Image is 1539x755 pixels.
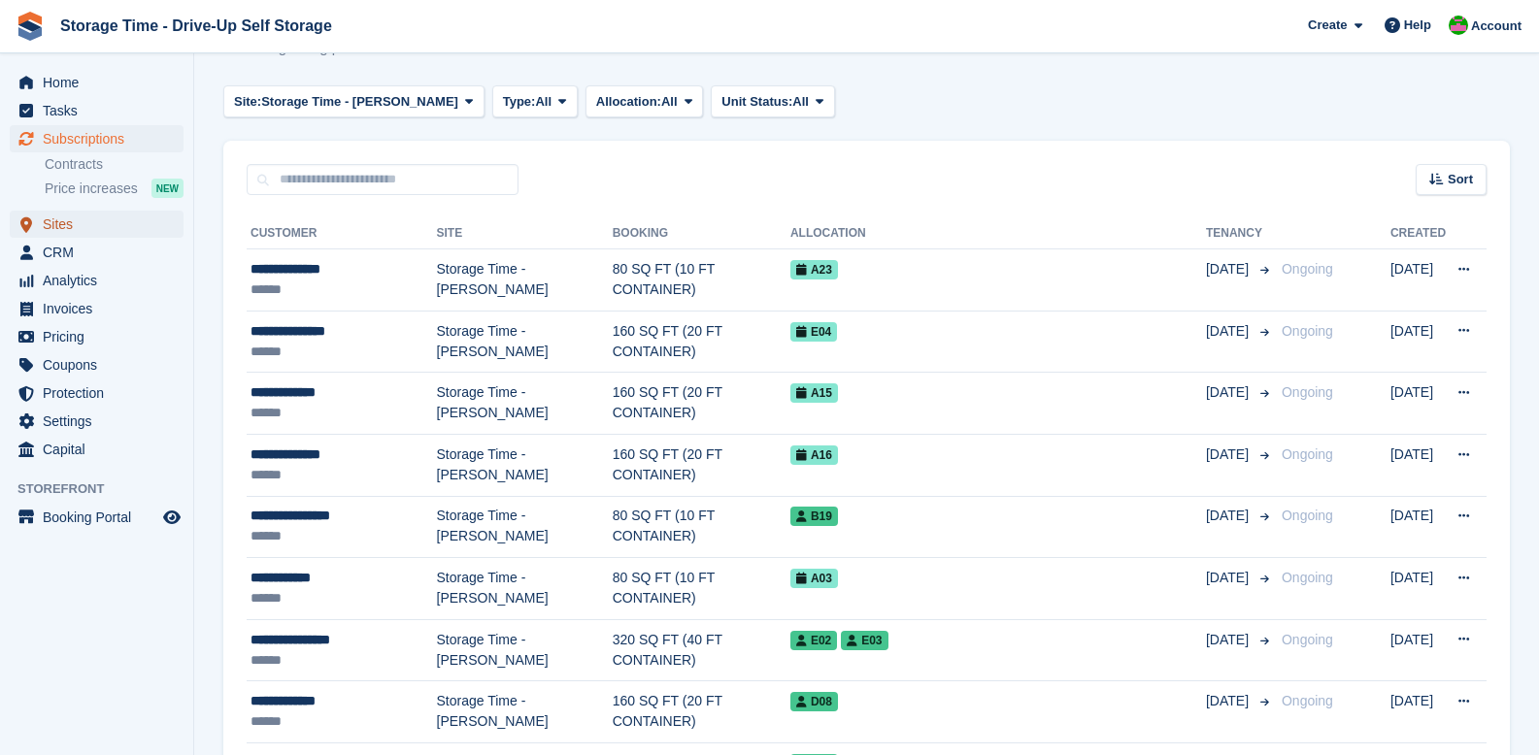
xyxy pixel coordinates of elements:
[596,92,661,112] span: Allocation:
[1390,249,1446,312] td: [DATE]
[17,479,193,499] span: Storefront
[43,69,159,96] span: Home
[1282,632,1333,647] span: Ongoing
[792,92,809,112] span: All
[43,211,159,238] span: Sites
[223,85,485,117] button: Site: Storage Time - [PERSON_NAME]
[1282,570,1333,585] span: Ongoing
[43,436,159,463] span: Capital
[613,434,790,496] td: 160 SQ FT (20 FT CONTAINER)
[43,267,159,294] span: Analytics
[790,631,837,650] span: E02
[1282,384,1333,400] span: Ongoing
[1282,446,1333,462] span: Ongoing
[613,619,790,681] td: 320 SQ FT (40 FT CONTAINER)
[43,379,159,407] span: Protection
[43,408,159,435] span: Settings
[437,619,613,681] td: Storage Time - [PERSON_NAME]
[1282,323,1333,339] span: Ongoing
[1390,681,1446,743] td: [DATE]
[43,97,159,124] span: Tasks
[613,496,790,558] td: 80 SQ FT (10 FT CONTAINER)
[585,85,704,117] button: Allocation: All
[234,92,261,112] span: Site:
[437,496,613,558] td: Storage Time - [PERSON_NAME]
[1206,444,1253,465] span: [DATE]
[160,506,184,529] a: Preview store
[10,295,184,322] a: menu
[1390,218,1446,249] th: Created
[1390,558,1446,620] td: [DATE]
[1390,373,1446,435] td: [DATE]
[437,681,613,743] td: Storage Time - [PERSON_NAME]
[1390,434,1446,496] td: [DATE]
[1282,693,1333,708] span: Ongoing
[1471,16,1522,36] span: Account
[1308,16,1347,35] span: Create
[1390,311,1446,373] td: [DATE]
[721,92,792,112] span: Unit Status:
[10,267,184,294] a: menu
[437,434,613,496] td: Storage Time - [PERSON_NAME]
[1206,321,1253,342] span: [DATE]
[613,311,790,373] td: 160 SQ FT (20 FT CONTAINER)
[437,558,613,620] td: Storage Time - [PERSON_NAME]
[790,445,838,465] span: A16
[45,180,138,198] span: Price increases
[1206,691,1253,711] span: [DATE]
[10,211,184,238] a: menu
[1206,382,1253,403] span: [DATE]
[492,85,578,117] button: Type: All
[1206,568,1253,588] span: [DATE]
[247,218,437,249] th: Customer
[43,239,159,266] span: CRM
[1448,170,1473,189] span: Sort
[10,436,184,463] a: menu
[790,692,838,711] span: D08
[841,631,887,650] span: E03
[43,351,159,378] span: Coupons
[45,155,184,174] a: Contracts
[10,351,184,378] a: menu
[10,125,184,152] a: menu
[43,323,159,350] span: Pricing
[437,373,613,435] td: Storage Time - [PERSON_NAME]
[790,218,1206,249] th: Allocation
[790,383,838,403] span: A15
[1206,259,1253,279] span: [DATE]
[1206,630,1253,650] span: [DATE]
[43,504,159,531] span: Booking Portal
[535,92,552,112] span: All
[613,218,790,249] th: Booking
[52,10,340,42] a: Storage Time - Drive-Up Self Storage
[613,249,790,312] td: 80 SQ FT (10 FT CONTAINER)
[661,92,678,112] span: All
[1449,16,1468,35] img: Saeed
[1282,261,1333,277] span: Ongoing
[10,239,184,266] a: menu
[1282,508,1333,523] span: Ongoing
[45,178,184,199] a: Price increases NEW
[1404,16,1431,35] span: Help
[10,408,184,435] a: menu
[1390,619,1446,681] td: [DATE]
[151,179,184,198] div: NEW
[503,92,536,112] span: Type:
[43,125,159,152] span: Subscriptions
[1206,506,1253,526] span: [DATE]
[10,97,184,124] a: menu
[437,218,613,249] th: Site
[711,85,834,117] button: Unit Status: All
[10,504,184,531] a: menu
[437,249,613,312] td: Storage Time - [PERSON_NAME]
[790,569,838,588] span: A03
[1206,218,1274,249] th: Tenancy
[790,322,837,342] span: E04
[261,92,458,112] span: Storage Time - [PERSON_NAME]
[437,311,613,373] td: Storage Time - [PERSON_NAME]
[43,295,159,322] span: Invoices
[1390,496,1446,558] td: [DATE]
[613,373,790,435] td: 160 SQ FT (20 FT CONTAINER)
[16,12,45,41] img: stora-icon-8386f47178a22dfd0bd8f6a31ec36ba5ce8667c1dd55bd0f319d3a0aa187defe.svg
[613,681,790,743] td: 160 SQ FT (20 FT CONTAINER)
